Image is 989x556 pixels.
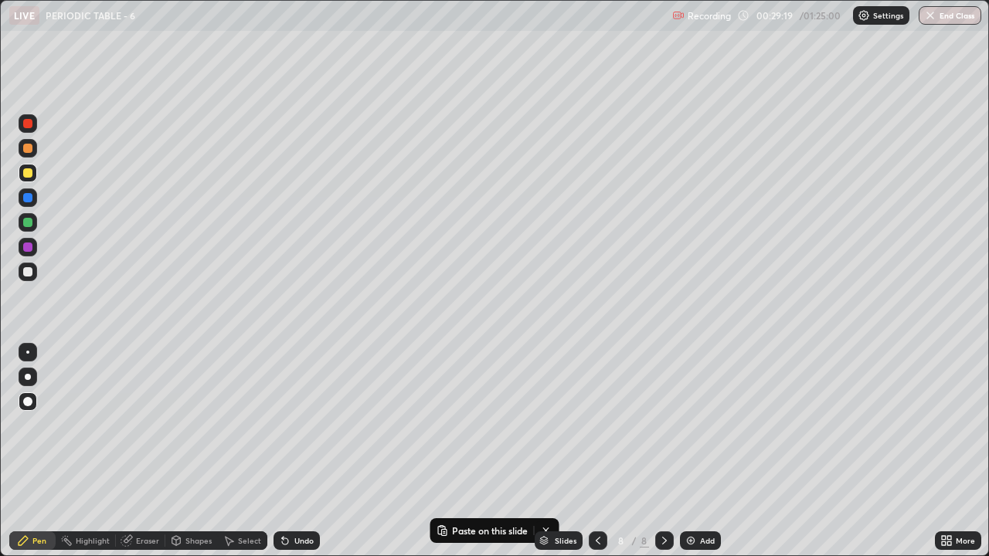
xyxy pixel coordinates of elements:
div: Slides [555,537,576,544]
div: Eraser [136,537,159,544]
button: End Class [919,6,981,25]
img: end-class-cross [924,9,936,22]
div: 8 [613,536,629,545]
div: Highlight [76,537,110,544]
div: Select [238,537,261,544]
img: recording.375f2c34.svg [672,9,685,22]
div: / [632,536,637,545]
p: Settings [873,12,903,19]
div: More [956,537,975,544]
p: Paste on this slide [452,524,528,537]
button: Paste on this slide [433,521,531,540]
p: LIVE [14,9,35,22]
div: Add [700,537,715,544]
div: 8 [640,534,649,548]
div: Shapes [185,537,212,544]
div: Pen [32,537,46,544]
p: Recording [688,10,731,22]
div: Undo [294,537,314,544]
img: add-slide-button [685,534,697,547]
p: PERIODIC TABLE - 6 [46,9,135,22]
img: class-settings-icons [858,9,870,22]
